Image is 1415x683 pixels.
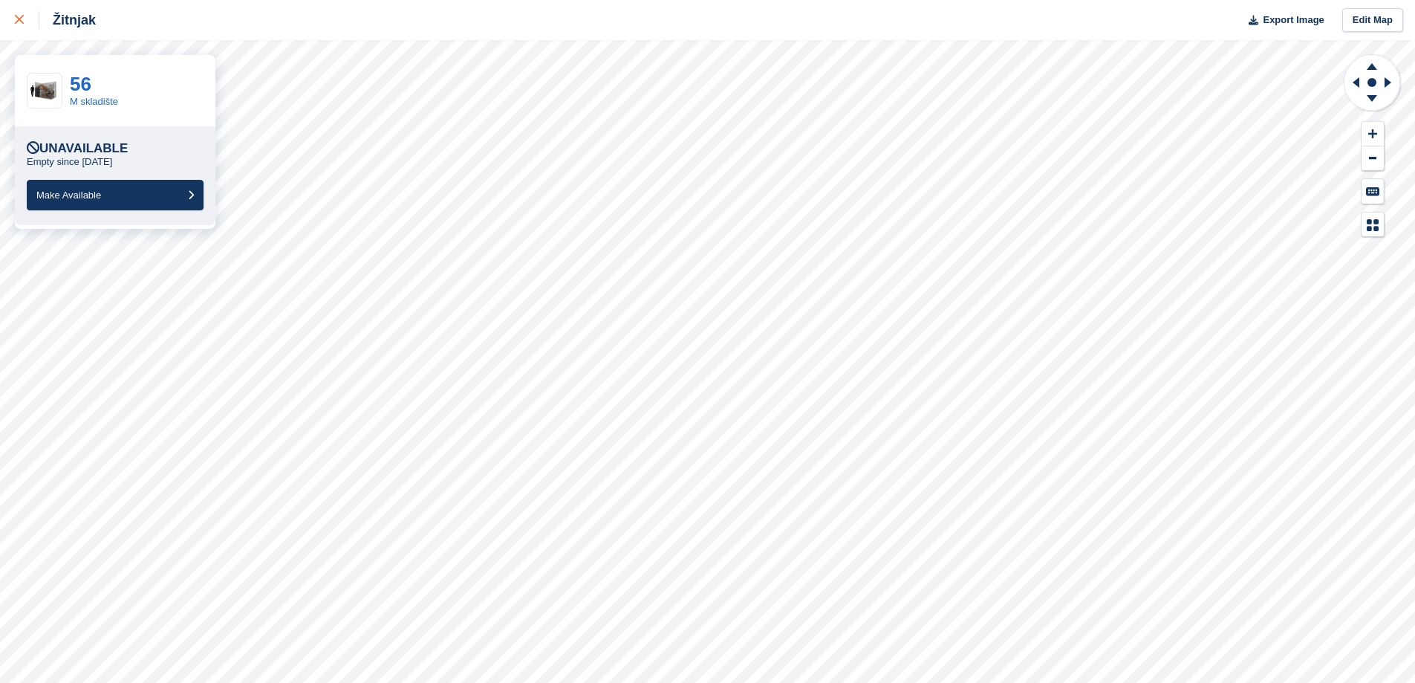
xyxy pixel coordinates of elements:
img: 60-sqft-unit.jpg [27,78,62,104]
span: Export Image [1263,13,1324,27]
p: Empty since [DATE] [27,156,112,168]
button: Map Legend [1362,213,1384,237]
button: Export Image [1240,8,1324,33]
button: Keyboard Shortcuts [1362,179,1384,204]
button: Make Available [27,180,204,210]
a: M skladište [70,96,118,107]
button: Zoom In [1362,122,1384,146]
a: 56 [70,73,91,95]
div: Žitnjak [39,11,96,29]
div: Unavailable [27,141,128,156]
span: Make Available [36,190,101,201]
button: Zoom Out [1362,146,1384,171]
a: Edit Map [1342,8,1403,33]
